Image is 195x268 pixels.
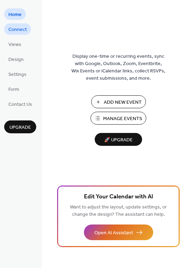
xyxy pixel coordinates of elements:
a: Form [4,83,23,95]
span: Edit Your Calendar with AI [84,192,153,202]
span: Display one-time or recurring events, sync with Google, Outlook, Zoom, Eventbrite, Wix Events or ... [71,53,165,82]
a: Design [4,53,28,65]
span: Views [8,41,21,48]
span: Upgrade [9,124,31,131]
a: Home [4,8,26,20]
span: Home [8,11,22,18]
button: Upgrade [4,120,36,133]
button: Open AI Assistant [84,224,153,240]
span: Manage Events [103,115,142,123]
a: Contact Us [4,98,36,110]
span: Settings [8,71,26,78]
span: Open AI Assistant [94,229,133,237]
a: Views [4,38,25,50]
span: Connect [8,26,27,33]
span: Contact Us [8,101,32,108]
a: Connect [4,23,31,35]
span: Form [8,86,19,93]
span: Add New Event [104,99,142,106]
button: Manage Events [91,112,146,125]
button: 🚀 Upgrade [95,133,142,146]
button: Add New Event [91,95,146,108]
a: Settings [4,68,31,80]
span: 🚀 Upgrade [99,135,138,145]
span: Design [8,56,24,63]
span: Want to adjust the layout, update settings, or change the design? The assistant can help. [70,203,167,219]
